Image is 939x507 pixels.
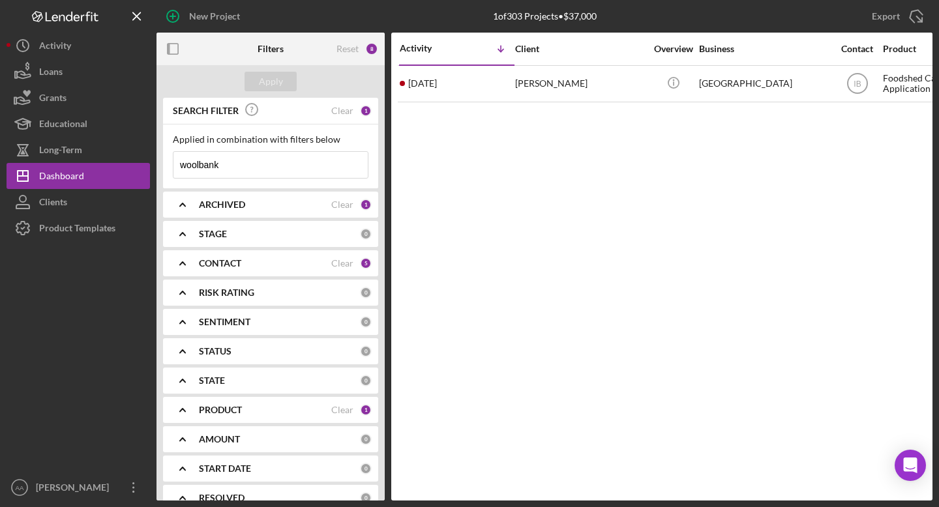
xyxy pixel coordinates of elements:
[360,287,372,298] div: 0
[259,72,283,91] div: Apply
[7,163,150,189] button: Dashboard
[360,105,372,117] div: 1
[699,44,829,54] div: Business
[331,106,353,116] div: Clear
[515,44,646,54] div: Client
[360,345,372,357] div: 0
[173,106,239,116] b: SEARCH FILTER
[360,463,372,474] div: 0
[649,44,698,54] div: Overview
[360,199,372,210] div: 1
[331,199,353,210] div: Clear
[199,434,240,444] b: AMOUNT
[833,44,882,54] div: Contact
[16,484,24,491] text: AA
[156,3,253,29] button: New Project
[895,450,926,481] div: Open Intercom Messenger
[360,492,372,504] div: 0
[408,78,437,89] time: 2025-07-29 12:52
[360,375,372,386] div: 0
[39,137,82,166] div: Long-Term
[199,405,242,415] b: PRODUCT
[199,375,225,386] b: STATE
[872,3,900,29] div: Export
[199,463,251,474] b: START DATE
[7,111,150,137] button: Educational
[199,229,227,239] b: STAGE
[199,258,241,268] b: CONTACT
[360,316,372,328] div: 0
[336,44,359,54] div: Reset
[245,72,297,91] button: Apply
[199,493,245,503] b: RESOLVED
[39,163,84,192] div: Dashboard
[360,404,372,416] div: 1
[7,189,150,215] button: Clients
[360,433,372,445] div: 0
[400,43,457,53] div: Activity
[33,474,117,504] div: [PERSON_NAME]
[199,317,250,327] b: SENTIMENT
[859,3,932,29] button: Export
[331,405,353,415] div: Clear
[7,59,150,85] button: Loans
[39,215,115,244] div: Product Templates
[39,111,87,140] div: Educational
[331,258,353,268] div: Clear
[699,66,829,101] div: [GEOGRAPHIC_DATA]
[854,80,861,89] text: IB
[360,257,372,269] div: 5
[189,3,240,29] div: New Project
[39,33,71,62] div: Activity
[258,44,284,54] b: Filters
[39,59,63,88] div: Loans
[7,215,150,241] button: Product Templates
[365,42,378,55] div: 8
[199,287,254,298] b: RISK RATING
[7,474,150,500] button: AA[PERSON_NAME]
[360,228,372,240] div: 0
[515,66,646,101] div: [PERSON_NAME]
[39,189,67,218] div: Clients
[493,11,597,22] div: 1 of 303 Projects • $37,000
[173,134,368,145] div: Applied in combination with filters below
[39,85,67,114] div: Grants
[7,33,150,59] button: Activity
[7,137,150,163] button: Long-Term
[199,346,231,356] b: STATUS
[199,199,245,210] b: ARCHIVED
[7,85,150,111] button: Grants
